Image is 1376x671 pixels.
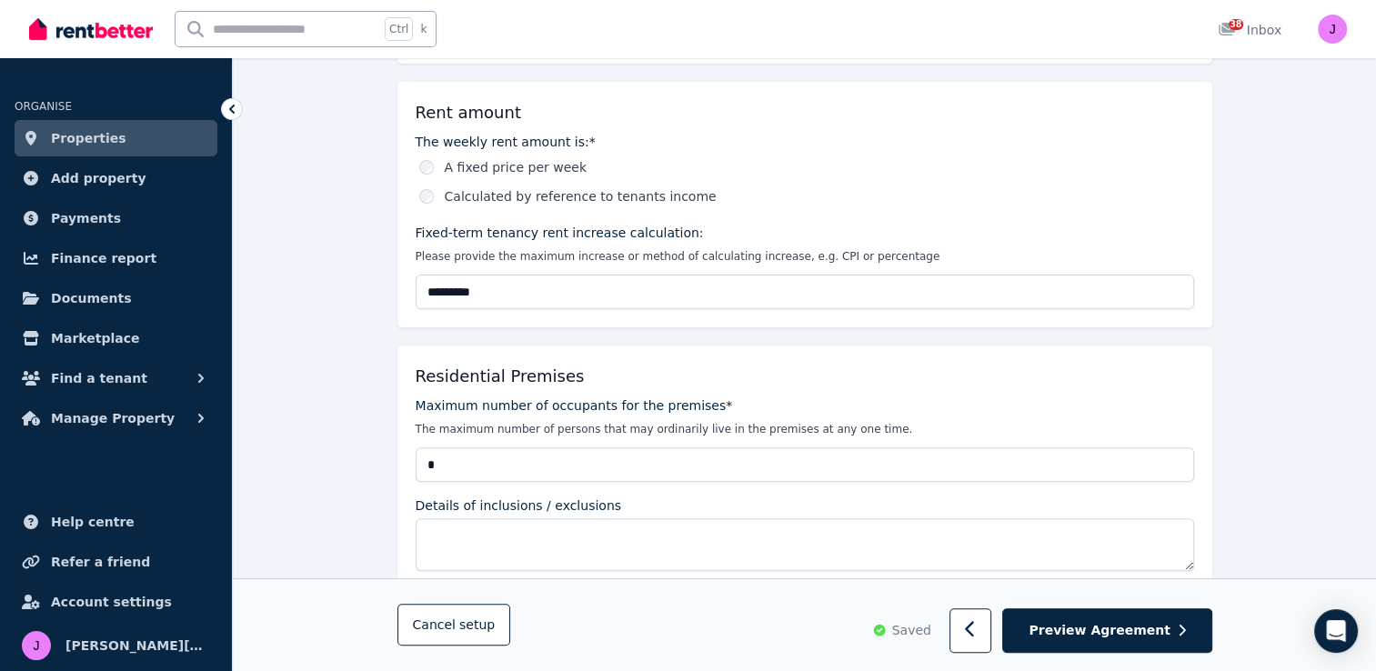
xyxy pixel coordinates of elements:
span: setup [459,616,495,635]
label: The weekly rent amount is:* [416,133,1194,151]
a: Payments [15,200,217,236]
span: Payments [51,207,121,229]
span: [PERSON_NAME][EMAIL_ADDRESS][PERSON_NAME][PERSON_NAME][DOMAIN_NAME] [65,635,210,656]
span: Help centre [51,511,135,533]
h5: Residential Premises [416,364,585,389]
label: A fixed price per week [445,158,587,176]
a: Properties [15,120,217,156]
span: Finance report [51,247,156,269]
p: The maximum number of persons that may ordinarily live in the premises at any one time. [416,422,1194,436]
span: Refer a friend [51,551,150,573]
span: Manage Property [51,407,175,429]
label: Maximum number of occupants for the premises* [416,396,733,415]
h5: Rent amount [416,100,521,125]
a: Account settings [15,584,217,620]
span: Ctrl [385,17,413,41]
a: Help centre [15,504,217,540]
span: Marketplace [51,327,139,349]
a: Add property [15,160,217,196]
span: Saved [892,622,931,640]
a: Finance report [15,240,217,276]
span: Find a tenant [51,367,147,389]
button: Cancelsetup [397,605,511,646]
span: Preview Agreement [1029,622,1170,640]
span: Add property [51,167,146,189]
span: 38 [1229,19,1243,30]
div: Open Intercom Messenger [1314,609,1358,653]
button: Find a tenant [15,360,217,396]
div: Inbox [1218,21,1281,39]
label: Calculated by reference to tenants income [445,187,717,205]
img: james.julian.hotchkiss@gmail.com [22,631,51,660]
p: Please provide the maximum increase or method of calculating increase, e.g. CPI or percentage [416,249,1194,264]
span: Properties [51,127,126,149]
img: james.julian.hotchkiss@gmail.com [1318,15,1347,44]
button: Preview Agreement [1002,609,1211,654]
a: Refer a friend [15,544,217,580]
button: Manage Property [15,400,217,436]
label: Details of inclusions / exclusions [416,496,621,515]
a: Marketplace [15,320,217,356]
label: Fixed-term tenancy rent increase calculation: [416,224,704,242]
span: k [420,22,427,36]
img: RentBetter [29,15,153,43]
span: Account settings [51,591,172,613]
span: Cancel [413,618,496,633]
span: Documents [51,287,132,309]
span: ORGANISE [15,100,72,113]
a: Documents [15,280,217,316]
